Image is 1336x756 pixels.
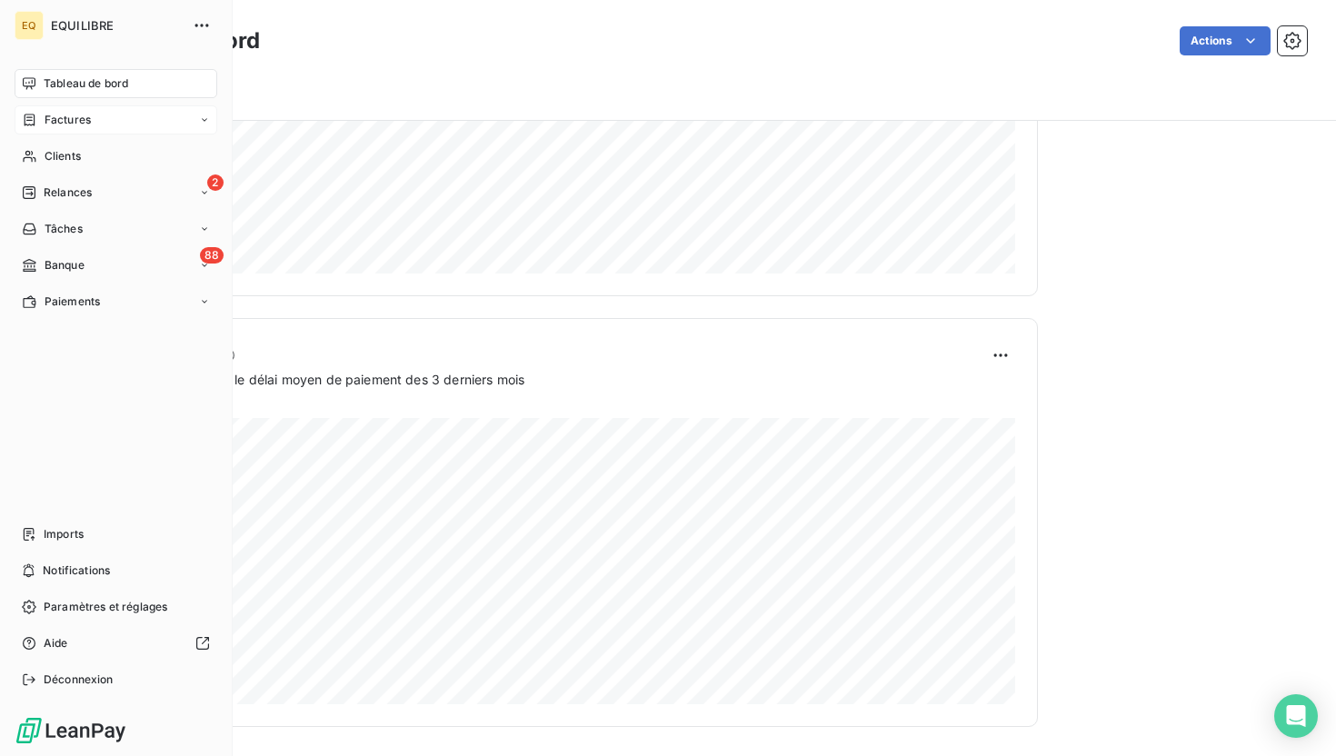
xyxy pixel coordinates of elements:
[15,251,217,280] a: 88Banque
[15,11,44,40] div: EQ
[43,562,110,579] span: Notifications
[45,257,85,274] span: Banque
[200,247,224,264] span: 88
[103,370,524,389] span: Prévisionnel basé sur le délai moyen de paiement des 3 derniers mois
[44,75,128,92] span: Tableau de bord
[15,214,217,244] a: Tâches
[44,671,114,688] span: Déconnexion
[15,105,217,134] a: Factures
[51,18,182,33] span: EQUILIBRE
[15,287,217,316] a: Paiements
[15,592,217,622] a: Paramètres et réglages
[15,69,217,98] a: Tableau de bord
[44,599,167,615] span: Paramètres et réglages
[44,635,68,652] span: Aide
[44,184,92,201] span: Relances
[15,520,217,549] a: Imports
[15,716,127,745] img: Logo LeanPay
[45,221,83,237] span: Tâches
[15,629,217,658] a: Aide
[45,112,91,128] span: Factures
[1180,26,1271,55] button: Actions
[207,174,224,191] span: 2
[45,148,81,164] span: Clients
[44,526,84,542] span: Imports
[1274,694,1318,738] div: Open Intercom Messenger
[15,178,217,207] a: 2Relances
[45,293,100,310] span: Paiements
[15,142,217,171] a: Clients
